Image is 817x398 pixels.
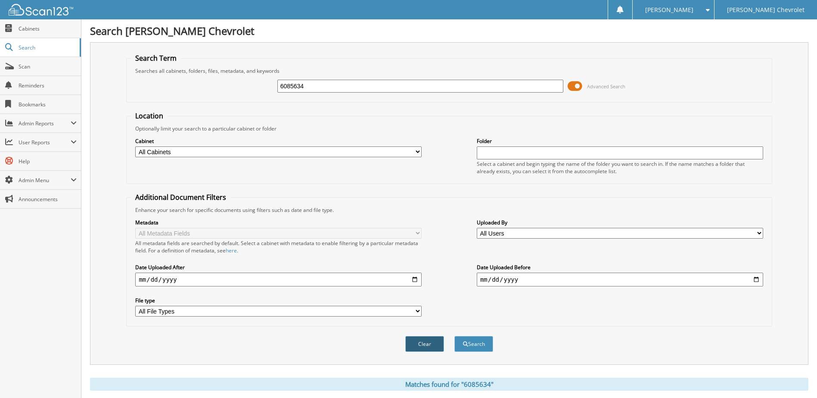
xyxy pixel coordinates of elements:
[131,193,230,202] legend: Additional Document Filters
[477,160,763,175] div: Select a cabinet and begin typing the name of the folder you want to search in. If the name match...
[90,24,808,38] h1: Search [PERSON_NAME] Chevrolet
[19,158,77,165] span: Help
[19,25,77,32] span: Cabinets
[19,44,75,51] span: Search
[135,297,422,304] label: File type
[454,336,493,352] button: Search
[135,239,422,254] div: All metadata fields are searched by default. Select a cabinet with metadata to enable filtering b...
[135,264,422,271] label: Date Uploaded After
[90,378,808,391] div: Matches found for "6085634"
[9,4,73,16] img: scan123-logo-white.svg
[477,273,763,286] input: end
[587,83,625,90] span: Advanced Search
[477,219,763,226] label: Uploaded By
[774,357,817,398] iframe: Chat Widget
[19,101,77,108] span: Bookmarks
[135,273,422,286] input: start
[19,63,77,70] span: Scan
[131,67,767,75] div: Searches all cabinets, folders, files, metadata, and keywords
[135,137,422,145] label: Cabinet
[131,111,168,121] legend: Location
[19,177,71,184] span: Admin Menu
[19,196,77,203] span: Announcements
[19,82,77,89] span: Reminders
[226,247,237,254] a: here
[477,137,763,145] label: Folder
[645,7,693,12] span: [PERSON_NAME]
[131,206,767,214] div: Enhance your search for specific documents using filters such as date and file type.
[727,7,805,12] span: [PERSON_NAME] Chevrolet
[405,336,444,352] button: Clear
[131,125,767,132] div: Optionally limit your search to a particular cabinet or folder
[131,53,181,63] legend: Search Term
[477,264,763,271] label: Date Uploaded Before
[135,219,422,226] label: Metadata
[19,120,71,127] span: Admin Reports
[19,139,71,146] span: User Reports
